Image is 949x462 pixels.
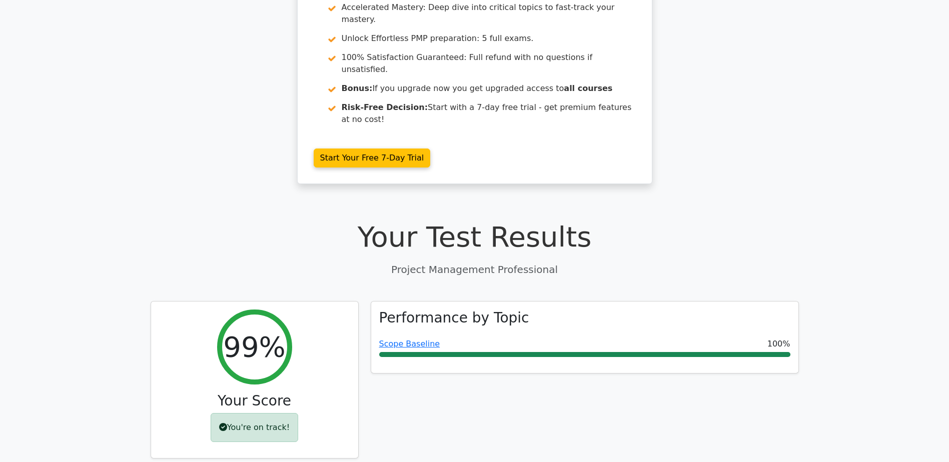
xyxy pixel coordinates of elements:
h3: Performance by Topic [379,309,529,326]
h1: Your Test Results [151,220,799,253]
a: Start Your Free 7-Day Trial [314,148,431,167]
p: Project Management Professional [151,262,799,277]
h2: 99% [223,330,285,363]
h3: Your Score [159,392,350,409]
span: 100% [767,338,790,350]
a: Scope Baseline [379,339,440,348]
div: You're on track! [211,413,298,442]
